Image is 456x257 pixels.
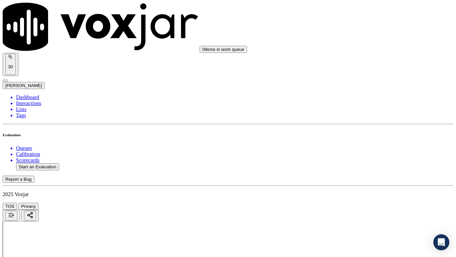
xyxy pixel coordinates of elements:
a: Scorecards [16,157,453,163]
a: Tags [16,112,453,118]
button: Start an Evaluation [16,163,59,170]
a: Queues [16,145,453,151]
button: [PERSON_NAME] [3,82,45,89]
button: Privacy [18,203,38,210]
button: Report a Bug [3,176,34,183]
button: 0items in work queue [200,46,247,53]
div: Open Intercom Messenger [433,234,449,250]
span: [PERSON_NAME] [5,83,42,88]
h6: Evaluations [3,133,453,137]
a: Interactions [16,100,453,106]
p: 2025 Voxjar [3,191,453,197]
button: TOS [3,203,17,210]
img: voxjar logo [3,3,198,51]
button: 30 [3,53,18,76]
a: Calibration [16,151,453,157]
button: 30 [5,54,16,75]
a: Lists [16,106,453,112]
p: 30 [8,64,13,69]
a: Dashboard [16,94,453,100]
